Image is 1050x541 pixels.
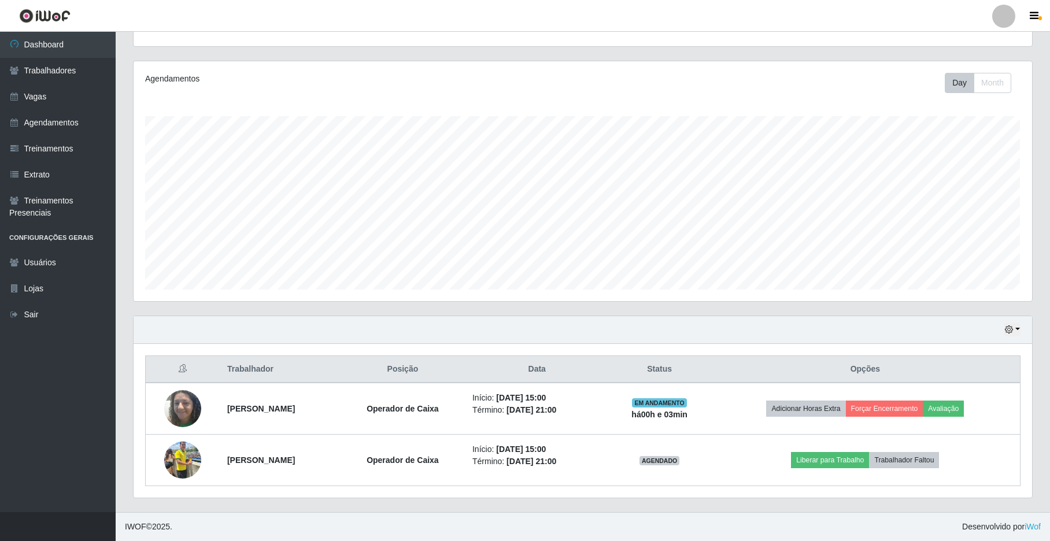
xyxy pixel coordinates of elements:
[846,401,923,417] button: Forçar Encerramento
[145,73,500,85] div: Agendamentos
[125,522,146,531] span: IWOF
[974,73,1011,93] button: Month
[631,410,687,419] strong: há 00 h e 03 min
[367,404,439,413] strong: Operador de Caixa
[766,401,845,417] button: Adicionar Horas Extra
[632,398,687,407] span: EM ANDAMENTO
[472,455,601,468] li: Término:
[923,401,964,417] button: Avaliação
[711,356,1021,383] th: Opções
[791,452,869,468] button: Liberar para Trabalho
[869,452,939,468] button: Trabalhador Faltou
[19,9,71,23] img: CoreUI Logo
[945,73,1021,93] div: Toolbar with button groups
[227,404,295,413] strong: [PERSON_NAME]
[962,521,1041,533] span: Desenvolvido por
[340,356,465,383] th: Posição
[945,73,974,93] button: Day
[608,356,710,383] th: Status
[496,393,546,402] time: [DATE] 15:00
[125,521,172,533] span: © 2025 .
[506,405,556,414] time: [DATE] 21:00
[465,356,608,383] th: Data
[164,384,201,433] img: 1736128144098.jpeg
[472,392,601,404] li: Início:
[496,444,546,454] time: [DATE] 15:00
[367,455,439,465] strong: Operador de Caixa
[164,435,201,484] img: 1748380759498.jpeg
[220,356,340,383] th: Trabalhador
[945,73,1011,93] div: First group
[472,404,601,416] li: Término:
[472,443,601,455] li: Início:
[227,455,295,465] strong: [PERSON_NAME]
[506,457,556,466] time: [DATE] 21:00
[639,456,680,465] span: AGENDADO
[1025,522,1041,531] a: iWof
